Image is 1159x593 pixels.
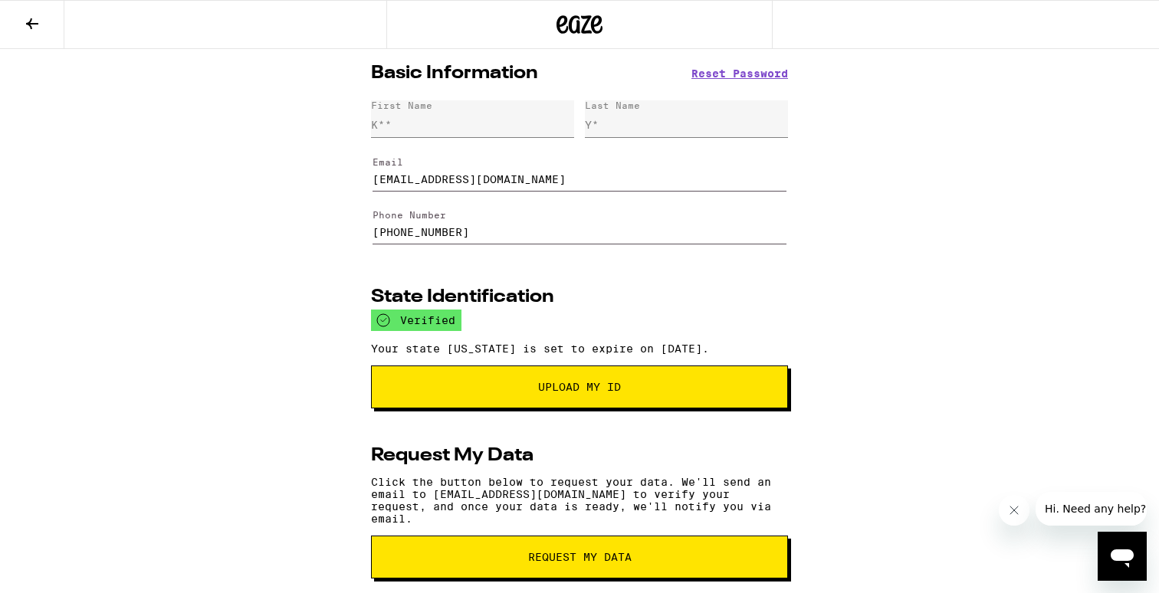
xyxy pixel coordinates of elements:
span: Upload My ID [538,382,621,392]
h2: Request My Data [371,447,534,465]
form: Edit Phone Number [371,197,788,251]
span: request my data [528,552,632,562]
label: Email [373,157,403,167]
h2: State Identification [371,288,554,306]
label: Phone Number [373,210,446,220]
div: Last Name [585,100,640,110]
p: Click the button below to request your data. We'll send an email to [EMAIL_ADDRESS][DOMAIN_NAME] ... [371,476,788,525]
div: First Name [371,100,432,110]
button: Reset Password [691,68,788,79]
p: Your state [US_STATE] is set to expire on [DATE]. [371,342,788,355]
button: request my data [371,536,788,578]
form: Edit Email Address [371,143,788,197]
iframe: Close message [999,495,1029,526]
div: verified [371,310,461,331]
iframe: Button to launch messaging window [1098,532,1147,581]
iframe: Message from company [1036,492,1147,526]
h2: Basic Information [371,64,538,83]
button: Upload My ID [371,365,788,408]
